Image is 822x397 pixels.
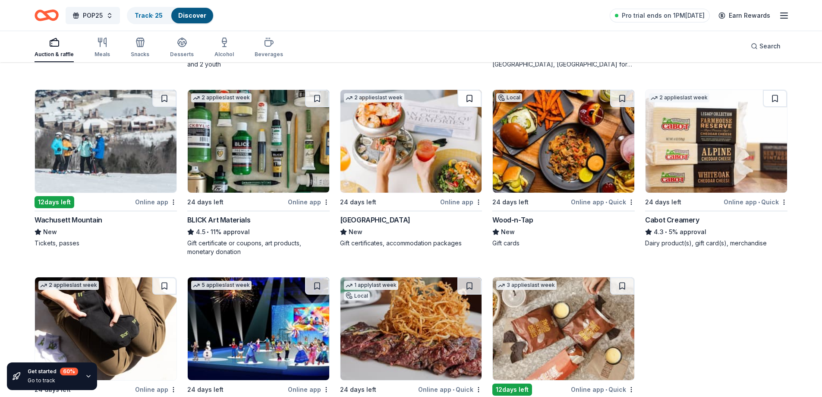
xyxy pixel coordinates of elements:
[571,384,635,395] div: Online app Quick
[178,12,206,19] a: Discover
[35,239,177,248] div: Tickets, passes
[187,384,224,395] div: 24 days left
[496,93,522,102] div: Local
[605,386,607,393] span: •
[35,196,74,208] div: 12 days left
[453,386,454,393] span: •
[759,41,781,51] span: Search
[492,197,529,207] div: 24 days left
[35,277,176,380] img: Image for Bonfolk Giving Good
[645,215,699,225] div: Cabot Creamery
[492,89,635,248] a: Image for Wood-n-TapLocal24 days leftOnline app•QuickWood-n-TapNewGift cards
[28,377,78,384] div: Go to track
[35,5,59,25] a: Home
[35,89,177,248] a: Image for Wachusett Mountain12days leftOnline appWachusett MountainNewTickets, passes
[28,368,78,375] div: Get started
[255,34,283,62] button: Beverages
[187,239,330,256] div: Gift certificate or coupons, art products, monetary donation
[646,90,787,193] img: Image for Cabot Creamery
[340,384,376,395] div: 24 days left
[645,239,787,248] div: Dairy product(s), gift card(s), merchandise
[605,199,607,206] span: •
[66,7,120,24] button: POP25
[196,227,205,237] span: 4.5
[170,51,194,58] div: Desserts
[649,93,709,102] div: 2 applies last week
[135,384,177,395] div: Online app
[758,199,760,206] span: •
[492,239,635,248] div: Gift cards
[188,90,329,193] img: Image for BLICK Art Materials
[35,215,102,225] div: Wachusett Mountain
[35,51,74,58] div: Auction & raffle
[622,10,705,21] span: Pro trial ends on 1PM[DATE]
[493,90,634,193] img: Image for Wood-n-Tap
[340,239,482,248] div: Gift certificates, accommodation packages
[131,51,149,58] div: Snacks
[60,368,78,375] div: 60 %
[191,281,252,290] div: 5 applies last week
[38,281,99,290] div: 2 applies last week
[724,197,787,207] div: Online app Quick
[340,89,482,248] a: Image for Ocean House2 applieslast week24 days leftOnline app[GEOGRAPHIC_DATA]NewGift certificate...
[83,10,103,21] span: POP25
[713,8,775,23] a: Earn Rewards
[492,384,532,396] div: 12 days left
[744,38,787,55] button: Search
[493,277,634,380] img: Image for Pancheros Mexican Grill
[344,93,404,102] div: 2 applies last week
[344,281,398,290] div: 1 apply last week
[187,215,250,225] div: BLICK Art Materials
[340,277,482,380] img: Image for Smith & Wollensky
[187,89,330,256] a: Image for BLICK Art Materials2 applieslast week24 days leftOnline appBLICK Art Materials4.5•11% a...
[94,34,110,62] button: Meals
[665,229,668,235] span: •
[191,93,252,102] div: 2 applies last week
[135,12,163,19] a: Track· 25
[501,227,515,237] span: New
[135,197,177,207] div: Online app
[288,197,330,207] div: Online app
[571,197,635,207] div: Online app Quick
[207,229,209,235] span: •
[188,277,329,380] img: Image for Feld Entertainment
[645,227,787,237] div: 5% approval
[418,384,482,395] div: Online app Quick
[288,384,330,395] div: Online app
[492,215,533,225] div: Wood-n-Tap
[35,34,74,62] button: Auction & raffle
[610,9,710,22] a: Pro trial ends on 1PM[DATE]
[340,215,410,225] div: [GEOGRAPHIC_DATA]
[496,281,557,290] div: 3 applies last week
[340,90,482,193] img: Image for Ocean House
[214,51,234,58] div: Alcohol
[654,227,664,237] span: 4.3
[94,51,110,58] div: Meals
[187,197,224,207] div: 24 days left
[340,197,376,207] div: 24 days left
[170,34,194,62] button: Desserts
[344,292,370,300] div: Local
[645,197,681,207] div: 24 days left
[349,227,362,237] span: New
[131,34,149,62] button: Snacks
[187,227,330,237] div: 11% approval
[35,90,176,193] img: Image for Wachusett Mountain
[127,7,214,24] button: Track· 25Discover
[645,89,787,248] a: Image for Cabot Creamery2 applieslast week24 days leftOnline app•QuickCabot Creamery4.3•5% approv...
[214,34,234,62] button: Alcohol
[440,197,482,207] div: Online app
[255,51,283,58] div: Beverages
[43,227,57,237] span: New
